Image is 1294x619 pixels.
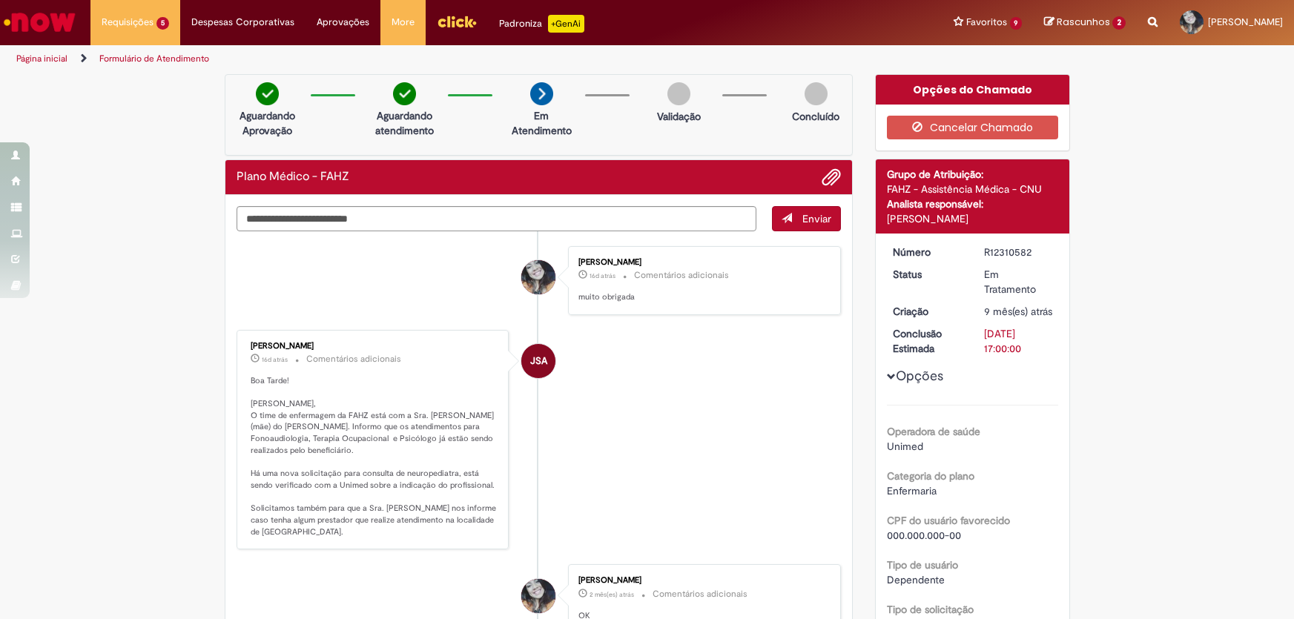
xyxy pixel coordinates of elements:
p: Boa Tarde! [PERSON_NAME], O time de enfermagem da FAHZ está com a Sra. [PERSON_NAME] (mãe) do [PE... [251,375,498,538]
a: Formulário de Atendimento [99,53,209,64]
button: Enviar [772,206,841,231]
div: [DATE] 17:00:00 [984,326,1053,356]
b: Tipo de solicitação [887,603,974,616]
p: Validação [657,109,701,124]
span: Enfermaria [887,484,937,497]
div: [PERSON_NAME] [251,342,498,351]
b: Categoria do plano [887,469,974,483]
div: Talita Palmeira De Sousa [521,579,555,613]
div: Analista responsável: [887,196,1058,211]
span: Enviar [802,212,831,225]
div: [PERSON_NAME] [887,211,1058,226]
span: Favoritos [966,15,1007,30]
div: 21/11/2024 23:39:49 [984,304,1053,319]
div: Em Tratamento [984,267,1053,297]
span: Unimed [887,440,923,453]
dt: Número [882,245,973,259]
div: Talita Palmeira De Sousa [521,260,555,294]
span: 9 mês(es) atrás [984,305,1052,318]
img: img-circle-grey.png [667,82,690,105]
div: [PERSON_NAME] [578,576,825,585]
span: More [392,15,415,30]
button: Cancelar Chamado [887,116,1058,139]
time: 13/08/2025 16:12:05 [262,355,288,364]
span: 9 [1010,17,1023,30]
img: check-circle-green.png [256,82,279,105]
span: Dependente [887,573,945,586]
ul: Trilhas de página [11,45,851,73]
time: 16/06/2025 10:41:42 [590,590,634,599]
h2: Plano Médico - FAHZ Histórico de tíquete [237,171,349,184]
p: Concluído [792,109,839,124]
p: Aguardando atendimento [369,108,440,138]
span: 5 [156,17,169,30]
span: 000.000.000-00 [887,529,961,542]
span: 2 [1112,16,1126,30]
b: Tipo de usuário [887,558,958,572]
span: 16d atrás [590,271,615,280]
span: Aprovações [317,15,369,30]
span: Requisições [102,15,154,30]
span: [PERSON_NAME] [1208,16,1283,28]
small: Comentários adicionais [306,353,401,365]
small: Comentários adicionais [653,588,747,600]
span: JSA [530,343,547,379]
img: ServiceNow [1,7,78,37]
a: Página inicial [16,53,67,64]
span: 16d atrás [262,355,288,364]
p: +GenAi [548,15,584,33]
div: [PERSON_NAME] [578,258,825,267]
dt: Status [882,267,973,282]
div: R12310582 [984,245,1053,259]
button: Adicionar anexos [822,168,841,187]
div: Grupo de Atribuição: [887,167,1058,182]
p: muito obrigada [578,291,825,303]
time: 14/08/2025 14:07:24 [590,271,615,280]
dt: Conclusão Estimada [882,326,973,356]
b: CPF do usuário favorecido [887,514,1010,527]
a: Rascunhos [1044,16,1126,30]
img: img-circle-grey.png [805,82,828,105]
time: 21/11/2024 23:39:49 [984,305,1052,318]
span: Rascunhos [1057,15,1110,29]
div: FAHZ - Assistência Médica - CNU [887,182,1058,196]
span: Despesas Corporativas [191,15,294,30]
b: Operadora de saúde [887,425,980,438]
p: Aguardando Aprovação [231,108,303,138]
img: click_logo_yellow_360x200.png [437,10,477,33]
img: arrow-next.png [530,82,553,105]
span: 2 mês(es) atrás [590,590,634,599]
div: Josiane Souza Araujo [521,344,555,378]
textarea: Digite sua mensagem aqui... [237,206,757,231]
p: Em Atendimento [506,108,578,138]
img: check-circle-green.png [393,82,416,105]
dt: Criação [882,304,973,319]
div: Opções do Chamado [876,75,1069,105]
small: Comentários adicionais [634,269,729,282]
div: Padroniza [499,15,584,33]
